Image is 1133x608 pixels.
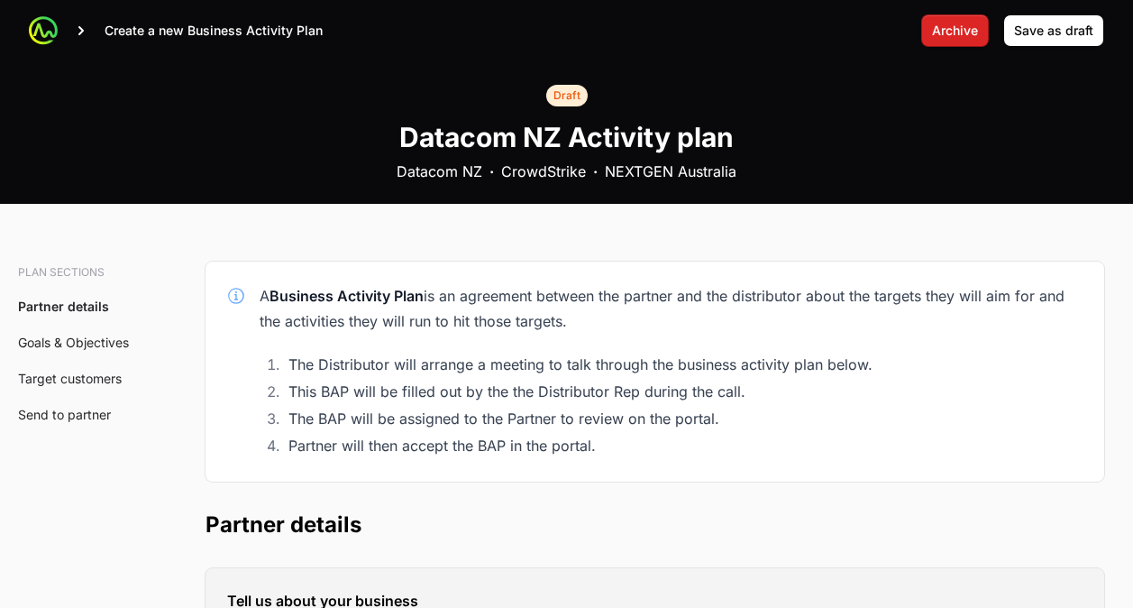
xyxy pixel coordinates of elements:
li: The Distributor will arrange a meeting to talk through the business activity plan below. [283,352,1083,377]
button: Save as draft [1003,14,1104,47]
h2: Partner details [206,511,1104,539]
img: ActivitySource [29,16,58,45]
button: Archive [921,14,989,47]
span: Save as draft [1014,20,1093,41]
div: A is an agreement between the partner and the distributor about the targets they will aim for and... [260,283,1083,334]
a: Partner details [18,299,109,314]
div: Datacom NZ CrowdStrike NEXTGEN Australia [397,161,736,182]
h3: Plan sections [18,265,141,280]
a: Send to partner [18,407,111,422]
p: Create a new Business Activity Plan [105,22,323,40]
a: Target customers [18,371,122,386]
li: Partner will then accept the BAP in the portal. [283,433,1083,458]
strong: Business Activity Plan [270,287,424,305]
span: Archive [932,20,978,41]
h1: Datacom NZ Activity plan [399,121,734,153]
li: This BAP will be filled out by the the Distributor Rep during the call. [283,379,1083,404]
b: · [593,161,598,182]
li: The BAP will be assigned to the Partner to review on the portal. [283,406,1083,431]
a: Goals & Objectives [18,335,129,350]
b: · [489,161,494,182]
